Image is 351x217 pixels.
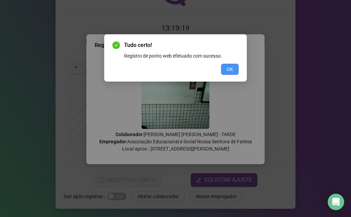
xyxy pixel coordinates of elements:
span: Tudo certo! [124,41,239,49]
div: Open Intercom Messenger [328,194,344,210]
span: check-circle [112,41,120,49]
div: Registro de ponto web efetuado com sucesso. [124,52,239,60]
span: OK [227,65,233,73]
button: OK [221,64,239,75]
